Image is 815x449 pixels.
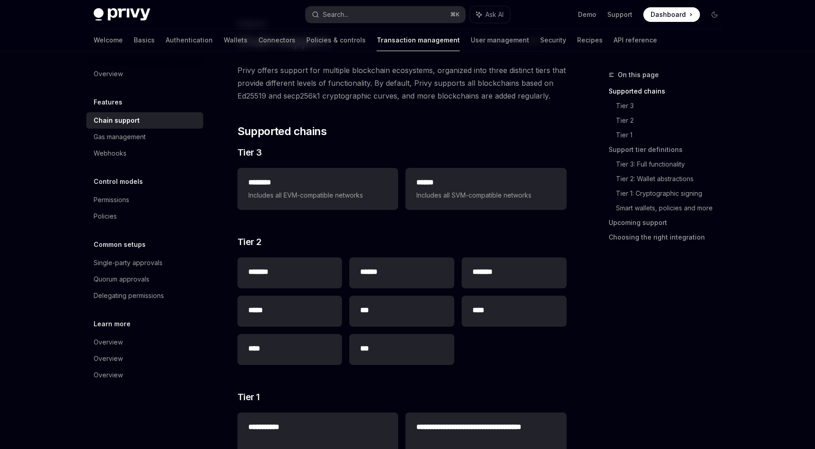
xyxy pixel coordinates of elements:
div: Overview [94,337,123,348]
span: On this page [618,69,659,80]
a: Choosing the right integration [609,230,729,245]
a: Welcome [94,29,123,51]
a: Chain support [86,112,203,129]
span: Includes all EVM-compatible networks [248,190,387,201]
a: Authentication [166,29,213,51]
a: Security [540,29,566,51]
a: API reference [614,29,657,51]
span: Tier 3 [237,146,262,159]
a: Basics [134,29,155,51]
div: Permissions [94,194,129,205]
h5: Learn more [94,318,131,329]
a: Tier 3 [616,99,729,113]
span: Dashboard [651,10,686,19]
span: Ask AI [485,10,504,19]
button: Ask AI [470,6,510,23]
span: Privy offers support for multiple blockchain ecosystems, organized into three distinct tiers that... [237,64,567,102]
span: Supported chains [237,124,326,139]
a: Tier 3: Full functionality [616,157,729,172]
a: Tier 1: Cryptographic signing [616,186,729,201]
a: Quorum approvals [86,271,203,287]
a: Supported chains [609,84,729,99]
a: Connectors [258,29,295,51]
span: ⌘ K [450,11,460,18]
a: Upcoming support [609,215,729,230]
div: Single-party approvals [94,257,163,268]
a: Policies [86,208,203,224]
a: Dashboard [643,7,700,22]
a: Overview [86,334,203,350]
span: Tier 2 [237,235,262,248]
h5: Features [94,97,122,108]
a: **** *Includes all SVM-compatible networks [405,168,566,210]
div: Policies [94,211,117,222]
a: Wallets [224,29,247,51]
div: Overview [94,370,123,381]
h5: Common setups [94,239,146,250]
div: Gas management [94,131,146,142]
a: Smart wallets, policies and more [616,201,729,215]
a: Recipes [577,29,603,51]
a: Demo [578,10,596,19]
span: Includes all SVM-compatible networks [416,190,555,201]
a: Transaction management [377,29,460,51]
a: Support tier definitions [609,142,729,157]
a: Delegating permissions [86,287,203,304]
a: Tier 2 [616,113,729,128]
button: Toggle dark mode [707,7,722,22]
a: Gas management [86,129,203,145]
img: dark logo [94,8,150,21]
div: Delegating permissions [94,290,164,301]
a: Permissions [86,192,203,208]
button: Search...⌘K [305,6,465,23]
a: Support [607,10,632,19]
div: Webhooks [94,148,126,159]
div: Overview [94,353,123,364]
div: Quorum approvals [94,274,149,285]
a: Webhooks [86,145,203,162]
div: Overview [94,68,123,79]
span: Tier 1 [237,391,260,403]
div: Search... [323,9,348,20]
a: Tier 2: Wallet abstractions [616,172,729,186]
a: Policies & controls [306,29,366,51]
a: Overview [86,350,203,367]
div: Chain support [94,115,140,126]
a: **** ***Includes all EVM-compatible networks [237,168,398,210]
h5: Control models [94,176,143,187]
a: User management [471,29,529,51]
a: Single-party approvals [86,255,203,271]
a: Tier 1 [616,128,729,142]
a: Overview [86,66,203,82]
a: Overview [86,367,203,383]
